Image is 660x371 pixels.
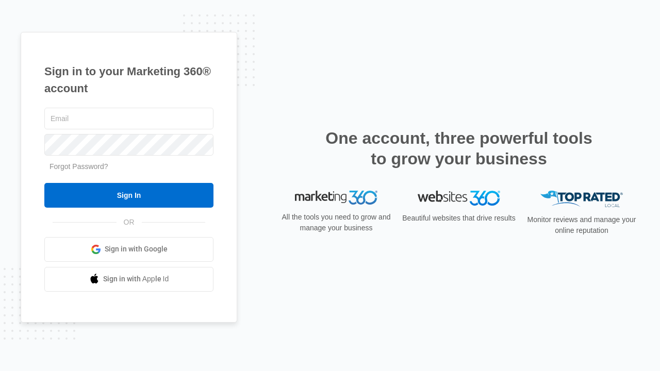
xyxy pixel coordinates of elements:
[44,108,213,129] input: Email
[540,191,623,208] img: Top Rated Local
[105,244,168,255] span: Sign in with Google
[44,267,213,292] a: Sign in with Apple Id
[103,274,169,284] span: Sign in with Apple Id
[418,191,500,206] img: Websites 360
[295,191,377,205] img: Marketing 360
[44,63,213,97] h1: Sign in to your Marketing 360® account
[524,214,639,236] p: Monitor reviews and manage your online reputation
[44,237,213,262] a: Sign in with Google
[401,213,517,224] p: Beautiful websites that drive results
[117,217,142,228] span: OR
[49,162,108,171] a: Forgot Password?
[44,183,213,208] input: Sign In
[278,212,394,233] p: All the tools you need to grow and manage your business
[322,128,596,169] h2: One account, three powerful tools to grow your business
